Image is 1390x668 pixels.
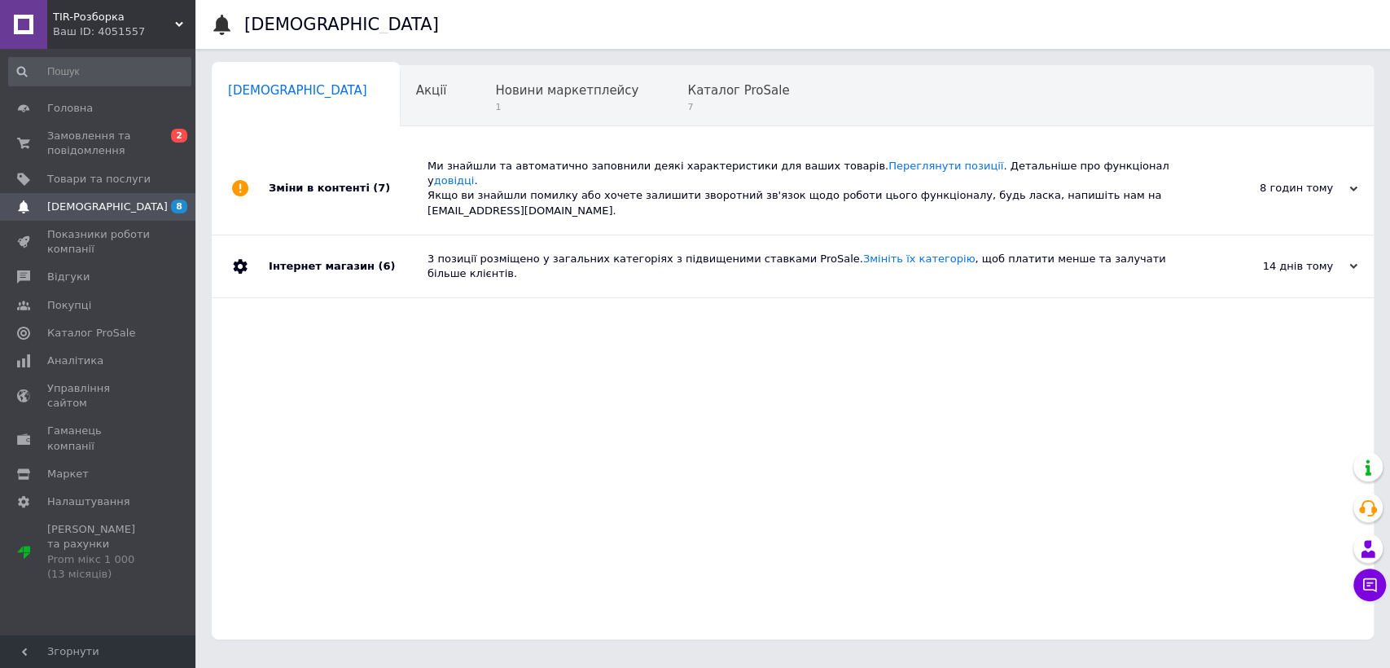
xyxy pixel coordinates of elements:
span: Відгуки [47,270,90,284]
span: Головна [47,101,93,116]
input: Пошук [8,57,191,86]
span: [DEMOGRAPHIC_DATA] [47,200,168,214]
div: Prom мікс 1 000 (13 місяців) [47,552,151,582]
h1: [DEMOGRAPHIC_DATA] [244,15,439,34]
span: Товари та послуги [47,172,151,187]
span: 7 [687,101,789,113]
a: Переглянути позиції [888,160,1003,172]
div: 8 годин тому [1195,181,1357,196]
span: Налаштування [47,494,130,509]
span: Акції [416,83,447,98]
span: Каталог ProSale [47,326,135,341]
div: Зміни в контенті [269,143,428,235]
div: Інтернет магазин [269,235,428,297]
span: Маркет [47,467,89,481]
span: Управління сайтом [47,381,151,411]
span: 1 [495,101,638,113]
div: 14 днів тому [1195,259,1357,274]
span: (6) [378,260,395,272]
div: Ваш ID: 4051557 [53,24,195,39]
div: 3 позиції розміщено у загальних категоріях з підвищеними ставками ProSale. , щоб платити менше та... [428,252,1195,281]
span: Каталог ProSale [687,83,789,98]
a: довідці [434,174,475,187]
span: [DEMOGRAPHIC_DATA] [228,83,367,98]
span: Аналітика [47,354,103,368]
span: Гаманець компанії [47,424,151,453]
span: TIR-Розборка [53,10,175,24]
div: Ми знайшли та автоматично заповнили деякі характеристики для ваших товарів. . Детальніше про функ... [428,159,1195,218]
span: Показники роботи компанії [47,227,151,257]
a: Змініть їх категорію [863,253,976,265]
span: 2 [171,129,187,143]
button: Чат з покупцем [1353,569,1386,601]
span: Новини маркетплейсу [495,83,638,98]
span: Покупці [47,298,91,313]
span: 8 [171,200,187,213]
span: (7) [373,182,390,194]
span: Замовлення та повідомлення [47,129,151,158]
span: [PERSON_NAME] та рахунки [47,522,151,582]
